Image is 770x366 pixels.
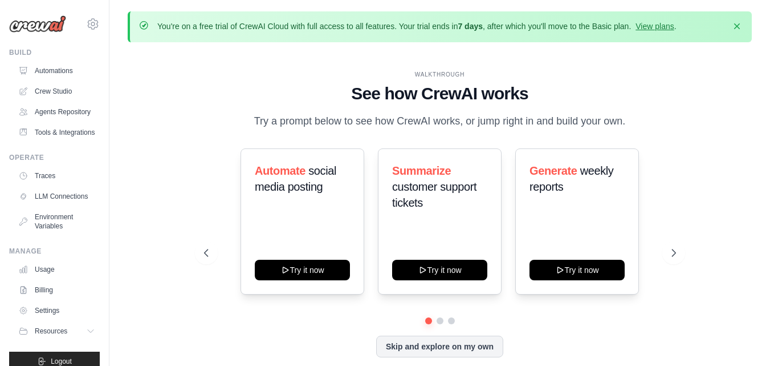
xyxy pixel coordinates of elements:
[458,22,483,31] strong: 7 days
[392,260,487,280] button: Try it now
[14,123,100,142] a: Tools & Integrations
[392,164,451,177] span: Summarize
[204,83,676,104] h1: See how CrewAI works
[14,281,100,299] a: Billing
[255,164,305,177] span: Automate
[376,336,503,357] button: Skip and explore on my own
[9,153,100,162] div: Operate
[9,15,66,33] img: Logo
[14,167,100,185] a: Traces
[14,208,100,235] a: Environment Variables
[9,48,100,57] div: Build
[392,180,476,209] span: customer support tickets
[157,21,677,32] p: You're on a free trial of CrewAI Cloud with full access to all features. Your trial ends in , aft...
[14,82,100,100] a: Crew Studio
[9,247,100,256] div: Manage
[14,187,100,206] a: LLM Connections
[14,103,100,121] a: Agents Repository
[248,113,632,130] p: Try a prompt below to see how CrewAI works, or jump right in and build your own.
[14,260,100,279] a: Usage
[51,357,72,366] span: Logout
[529,164,577,177] span: Generate
[635,22,674,31] a: View plans
[255,260,350,280] button: Try it now
[14,322,100,340] button: Resources
[529,164,613,193] span: weekly reports
[204,70,676,79] div: WALKTHROUGH
[14,62,100,80] a: Automations
[255,164,336,193] span: social media posting
[14,301,100,320] a: Settings
[529,260,625,280] button: Try it now
[35,327,67,336] span: Resources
